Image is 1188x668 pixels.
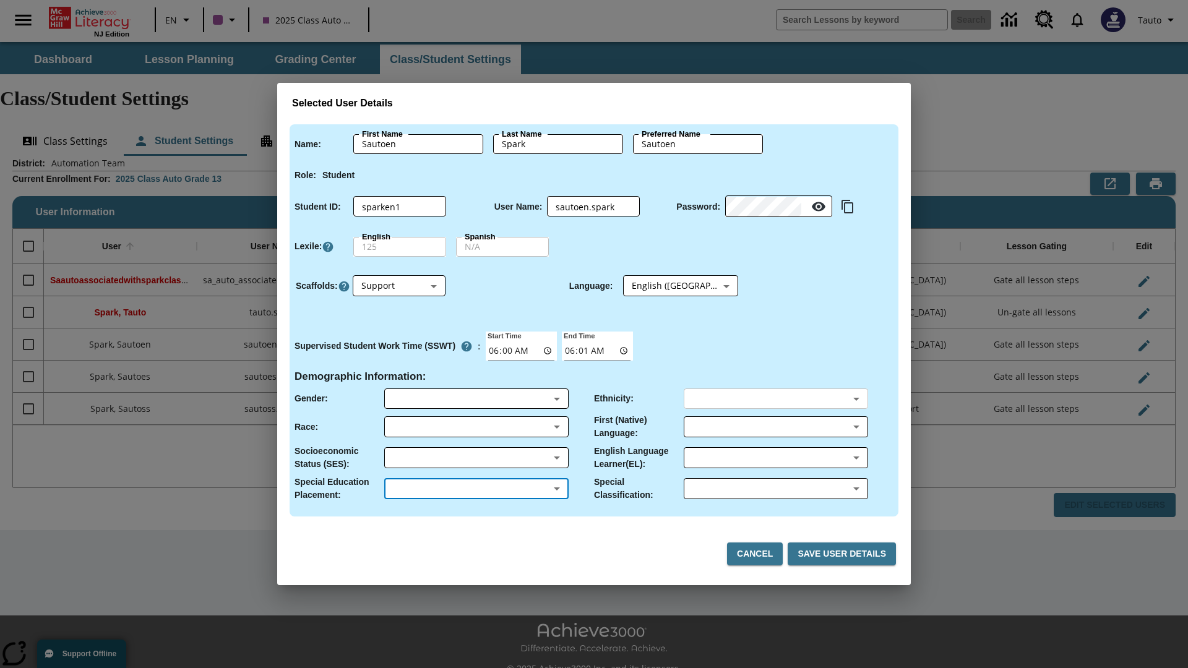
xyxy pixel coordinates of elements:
[569,280,613,293] p: Language :
[465,231,496,242] label: Spanish
[623,276,738,296] div: English ([GEOGRAPHIC_DATA])
[676,200,720,213] p: Password :
[292,98,896,109] h3: Selected User Details
[727,542,783,565] button: Cancel
[338,280,350,293] button: Click here to know more about Scaffolds
[295,240,322,253] p: Lexile :
[295,421,318,434] p: Race :
[594,414,684,440] p: First (Native) Language :
[295,169,316,182] p: Role :
[362,129,403,140] label: First Name
[295,392,328,405] p: Gender :
[642,129,700,140] label: Preferred Name
[725,197,832,217] div: Password
[353,197,446,216] div: Student ID
[295,200,341,213] p: Student ID :
[295,370,426,383] h4: Demographic Information :
[594,392,634,405] p: Ethnicity :
[353,276,445,296] div: Scaffolds
[322,169,355,182] p: Student
[362,231,390,242] label: English
[494,200,543,213] p: User Name :
[562,330,595,340] label: End Time
[296,280,338,293] p: Scaffolds :
[594,445,684,471] p: English Language Learner(EL) :
[486,330,522,340] label: Start Time
[295,445,384,471] p: Socioeconomic Status (SES) :
[455,335,478,358] button: Supervised Student Work Time is the timeframe when students can take LevelSet and when lessons ar...
[295,138,321,151] p: Name :
[547,197,640,216] div: User Name
[502,129,541,140] label: Last Name
[353,276,445,296] div: Support
[594,476,684,502] p: Special Classification :
[806,194,831,219] button: Reveal Password
[837,196,858,217] button: Copy text to clipboard
[295,476,384,502] p: Special Education Placement :
[295,340,455,353] p: Supervised Student Work Time (SSWT)
[295,335,481,358] div: :
[788,542,896,565] button: Save User Details
[623,276,738,296] div: Language
[322,241,334,253] a: Click here to know more about Lexiles, Will open in new tab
